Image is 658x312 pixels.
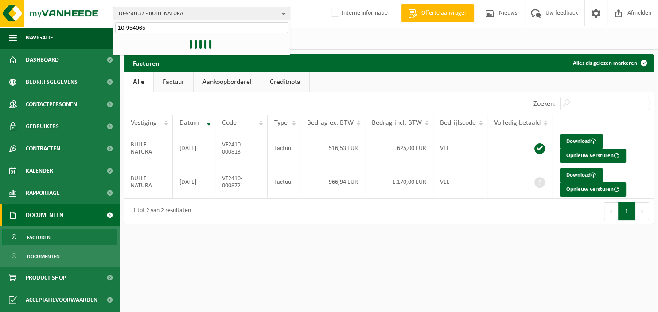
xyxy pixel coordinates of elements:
button: Alles als gelezen markeren [566,54,653,72]
label: Zoeken: [533,100,556,107]
td: VF2410-000872 [215,165,268,199]
td: VEL [433,131,487,165]
a: Factuur [154,72,193,92]
span: Documenten [27,248,60,265]
span: Contracten [26,138,60,160]
span: 10-950132 - BULLE NATURA [118,7,278,20]
span: Code [222,119,237,126]
a: Download [560,134,603,149]
span: Volledig betaald [494,119,541,126]
span: Rapportage [26,182,60,204]
td: VEL [433,165,487,199]
td: 966,94 EUR [300,165,365,199]
a: Download [560,168,603,182]
td: Factuur [268,131,300,165]
button: 10-950132 - BULLE NATURA [113,7,290,20]
button: Previous [604,202,618,220]
span: Bedrag incl. BTW [372,119,422,126]
span: Product Shop [26,267,66,289]
span: Navigatie [26,27,53,49]
td: BULLE NATURA [124,131,173,165]
span: Offerte aanvragen [419,9,470,18]
a: Facturen [2,229,117,245]
a: Documenten [2,248,117,265]
a: Aankoopborderel [194,72,261,92]
button: Opnieuw versturen [560,182,626,197]
button: 1 [618,202,635,220]
td: [DATE] [173,165,215,199]
td: Factuur [268,165,300,199]
span: Gebruikers [26,115,59,138]
td: BULLE NATURA [124,165,173,199]
span: Bedrag ex. BTW [307,119,354,126]
td: 625,00 EUR [365,131,433,165]
span: Bedrijfsgegevens [26,71,78,93]
td: 516,53 EUR [300,131,365,165]
span: Vestiging [131,119,157,126]
a: Creditnota [261,72,309,92]
span: Acceptatievoorwaarden [26,289,97,311]
span: Type [274,119,288,126]
span: Datum [179,119,199,126]
div: 1 tot 2 van 2 resultaten [128,203,191,219]
h2: Facturen [124,54,168,71]
span: Documenten [26,204,63,226]
span: Kalender [26,160,53,182]
input: Zoeken naar gekoppelde vestigingen [115,22,288,33]
a: Alle [124,72,153,92]
button: Opnieuw versturen [560,149,626,163]
span: Facturen [27,229,51,246]
a: Offerte aanvragen [401,4,474,22]
td: 1.170,00 EUR [365,165,433,199]
button: Next [635,202,649,220]
span: Contactpersonen [26,93,77,115]
span: Bedrijfscode [440,119,476,126]
td: VF2410-000813 [215,131,268,165]
span: Dashboard [26,49,59,71]
td: [DATE] [173,131,215,165]
label: Interne informatie [329,7,388,20]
